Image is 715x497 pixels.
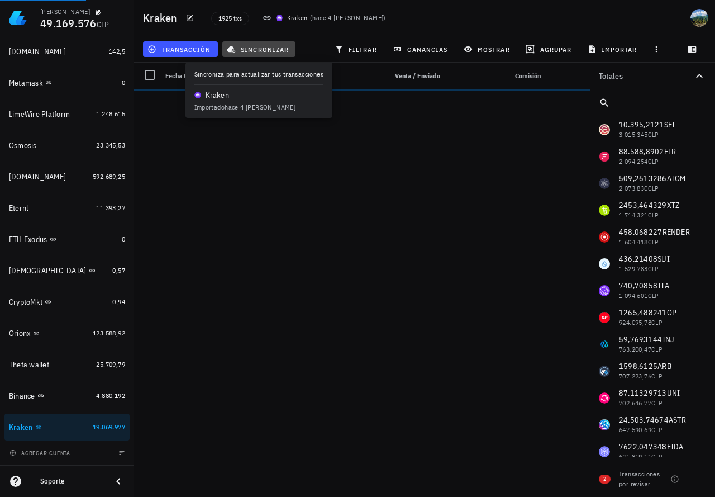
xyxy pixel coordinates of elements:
[9,47,66,56] div: [DOMAIN_NAME]
[603,475,606,484] span: 2
[4,163,130,190] a: [DOMAIN_NAME] 592.689,25
[619,469,666,489] div: Transacciones por revisar
[395,72,440,80] span: Venta / Enviado
[4,69,130,96] a: Metamask 0
[590,45,637,54] span: importar
[273,72,326,80] span: Compra / Recibido
[96,360,125,368] span: 25.709,79
[161,63,206,89] div: Fecha UTC
[4,101,130,127] a: LimeWire Platform 1.248.615
[4,195,130,221] a: Eternl 11.393,27
[122,78,125,87] span: 0
[4,226,130,253] a: ETH Exodus 0
[4,257,130,284] a: [DEMOGRAPHIC_DATA] 0,57
[93,172,125,181] span: 592.689,25
[7,447,75,458] button: agregar cuenta
[465,63,545,89] div: Comisión
[9,172,66,182] div: [DOMAIN_NAME]
[466,45,510,54] span: mostrar
[259,63,331,89] div: Compra / Recibido
[222,41,296,57] button: sincronizar
[4,38,130,65] a: [DOMAIN_NAME] 142,5
[12,449,70,457] span: agregar cuenta
[599,72,693,80] div: Totales
[9,297,42,307] div: CryptoMkt
[9,9,27,27] img: LedgiFi
[218,12,242,25] span: 1925 txs
[93,423,125,431] span: 19.069.977
[4,320,130,347] a: Orionx 123.588,92
[373,63,445,89] div: Venta / Enviado
[96,110,125,118] span: 1.248.615
[287,12,308,23] div: Kraken
[459,41,517,57] button: mostrar
[4,382,130,409] a: Binance 4.880.192
[122,235,125,243] span: 0
[690,9,708,27] div: avatar
[337,45,377,54] span: filtrar
[9,266,87,276] div: [DEMOGRAPHIC_DATA]
[143,41,218,57] button: transacción
[312,13,383,22] span: hace 4 [PERSON_NAME]
[165,72,196,80] span: Fecha UTC
[9,391,35,401] div: Binance
[9,423,33,432] div: Kraken
[590,63,715,89] button: Totales
[96,203,125,212] span: 11.393,27
[112,297,125,306] span: 0,94
[395,45,447,54] span: ganancias
[388,41,455,57] button: ganancias
[112,266,125,274] span: 0,57
[143,9,182,27] h1: Kraken
[9,110,70,119] div: LimeWire Platform
[9,329,31,338] div: Orionx
[109,47,125,55] span: 142,5
[40,477,103,486] div: Soporte
[97,20,109,30] span: CLP
[150,45,211,54] span: transacción
[9,141,37,150] div: Osmosis
[9,78,43,88] div: Metamask
[96,141,125,149] span: 23.345,53
[40,7,90,16] div: [PERSON_NAME]
[521,41,578,57] button: agrupar
[40,16,97,31] span: 49.169.576
[4,351,130,378] a: Theta wallet 25.709,79
[9,235,47,244] div: ETH Exodus
[206,63,259,89] div: Nota
[210,72,223,80] span: Nota
[583,41,644,57] button: importar
[4,414,130,441] a: Kraken 19.069.977
[93,329,125,337] span: 123.588,92
[310,12,386,23] span: ( )
[9,360,49,370] div: Theta wallet
[96,391,125,400] span: 4.880.192
[4,288,130,315] a: CryptoMkt 0,94
[330,41,384,57] button: filtrar
[9,203,28,213] div: Eternl
[515,72,541,80] span: Comisión
[4,132,130,159] a: Osmosis 23.345,53
[229,45,289,54] span: sincronizar
[276,15,283,21] img: krakenfx
[528,45,571,54] span: agrupar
